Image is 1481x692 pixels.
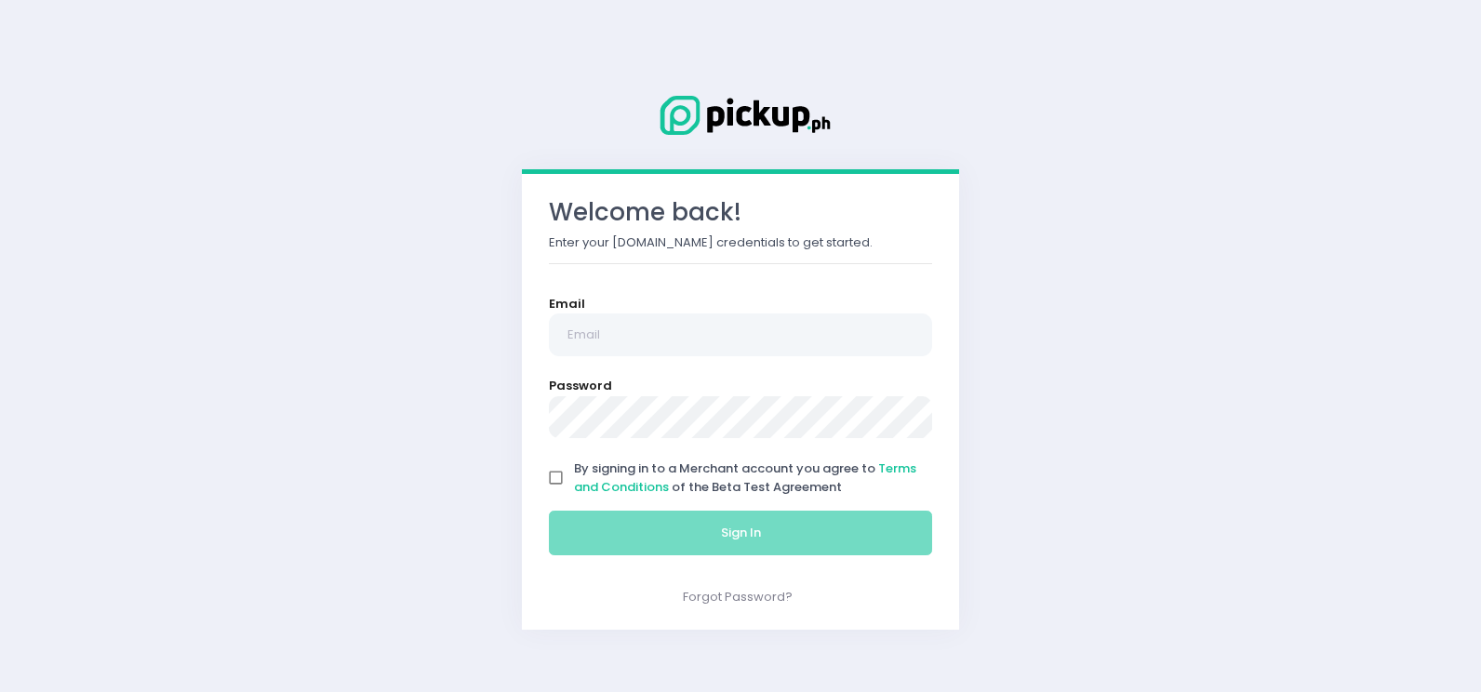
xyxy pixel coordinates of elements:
[549,313,932,356] input: Email
[647,92,834,139] img: Logo
[574,459,916,496] span: By signing in to a Merchant account you agree to of the Beta Test Agreement
[721,524,761,541] span: Sign In
[683,588,793,605] a: Forgot Password?
[549,198,932,227] h3: Welcome back!
[574,459,916,496] a: Terms and Conditions
[549,377,612,395] label: Password
[549,233,932,252] p: Enter your [DOMAIN_NAME] credentials to get started.
[549,295,585,313] label: Email
[549,511,932,555] button: Sign In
